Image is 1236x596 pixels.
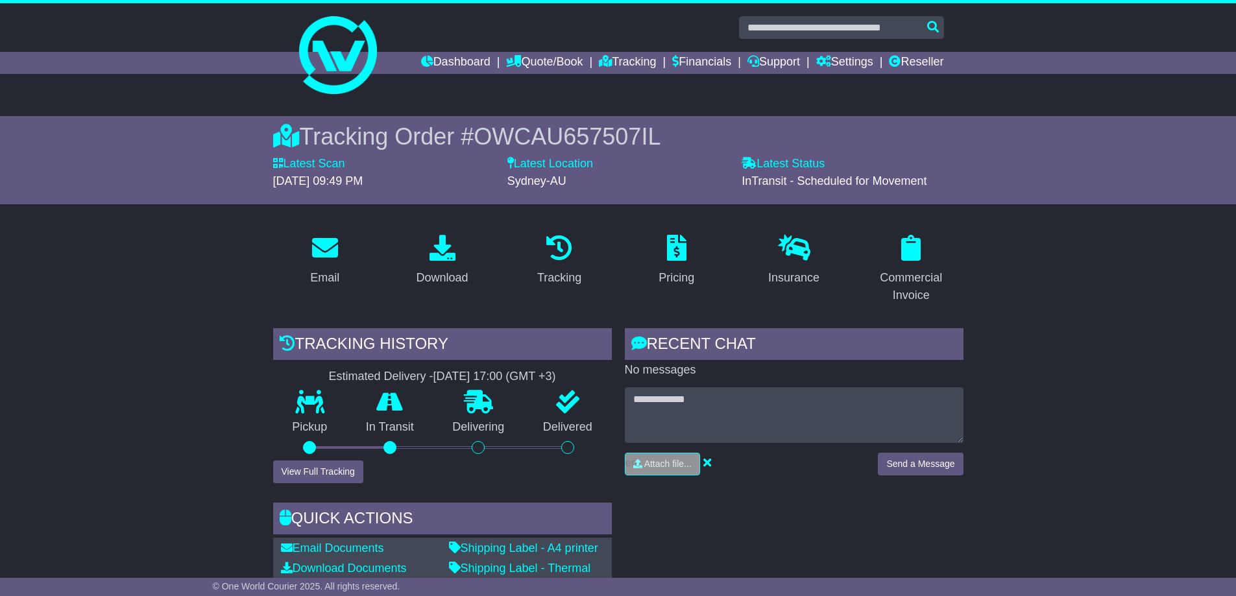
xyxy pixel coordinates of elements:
a: Shipping Label - Thermal printer [449,562,591,589]
a: Tracking [599,52,656,74]
a: Commercial Invoice [859,230,963,309]
a: Reseller [889,52,943,74]
span: © One World Courier 2025. All rights reserved. [213,581,400,591]
label: Latest Location [507,157,593,171]
p: No messages [625,363,963,377]
a: Shipping Label - A4 printer [449,542,598,554]
div: Quick Actions [273,503,612,538]
a: Support [747,52,800,74]
a: Tracking [529,230,590,291]
a: Dashboard [421,52,491,74]
p: In Transit [346,420,433,435]
div: Email [310,269,339,287]
a: Email Documents [281,542,384,554]
a: Financials [672,52,731,74]
div: Estimated Delivery - [273,370,612,384]
a: Settings [816,52,873,74]
div: Tracking Order # [273,123,963,150]
div: Commercial Invoice [867,269,955,304]
span: [DATE] 09:49 PM [273,174,363,187]
label: Latest Scan [273,157,345,171]
a: Download [407,230,476,291]
span: InTransit - Scheduled for Movement [742,174,927,187]
a: Download Documents [281,562,407,575]
span: OWCAU657507IL [474,123,660,150]
p: Pickup [273,420,347,435]
a: Pricing [650,230,703,291]
button: View Full Tracking [273,460,363,483]
span: Sydney-AU [507,174,566,187]
p: Delivered [524,420,612,435]
div: Tracking history [273,328,612,363]
div: Insurance [768,269,819,287]
div: [DATE] 17:00 (GMT +3) [433,370,556,384]
button: Send a Message [878,453,963,475]
label: Latest Status [742,157,825,171]
div: Pricing [659,269,694,287]
div: Tracking [537,269,581,287]
div: Download [416,269,468,287]
a: Email [302,230,348,291]
a: Insurance [760,230,828,291]
div: RECENT CHAT [625,328,963,363]
p: Delivering [433,420,524,435]
a: Quote/Book [506,52,583,74]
